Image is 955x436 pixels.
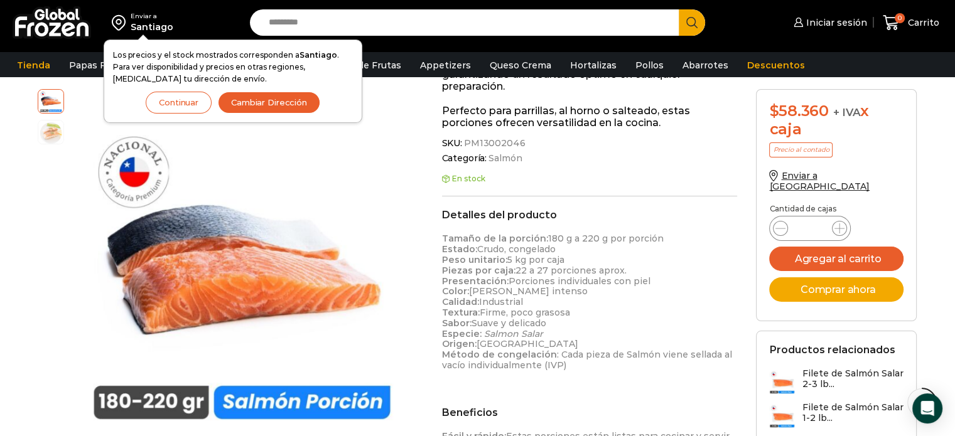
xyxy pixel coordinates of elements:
span: Categoría: [442,153,738,164]
h3: Filete de Salmón Salar 2-3 lb... [802,368,904,390]
a: Hortalizas [564,53,623,77]
strong: Textura: [442,307,480,318]
strong: Tamaño de la porción: [442,233,548,244]
span: PM13002046 [462,138,526,149]
p: Cantidad de cajas [769,205,904,213]
button: Comprar ahora [769,277,904,302]
p: En stock [442,174,738,183]
a: Pulpa de Frutas [323,53,407,77]
a: Salmón [487,153,522,164]
h3: Filete de Salmón Salar 1-2 lb... [802,402,904,423]
a: Enviar a [GEOGRAPHIC_DATA] [769,170,870,192]
strong: Calidad: [442,296,479,307]
a: Filete de Salmón Salar 2-3 lb... [769,368,904,395]
a: Descuentos [741,53,811,77]
p: Precio al contado [769,142,833,157]
span: plato-salmon [38,120,63,146]
a: Appetizers [414,53,477,77]
h2: Productos relacionados [769,344,895,356]
bdi: 58.360 [769,102,828,120]
a: Papas Fritas [63,53,132,77]
span: Carrito [905,16,939,29]
strong: Sabor: [442,317,472,329]
em: Salmon Salar [484,328,543,339]
strong: Estado: [442,243,477,255]
strong: Color: [442,285,469,297]
a: Iniciar sesión [790,10,867,35]
button: Continuar [146,92,212,114]
strong: Método de congelación [442,349,557,360]
p: 180 g a 220 g por porción Crudo, congelado 5 kg por caja 22 a 27 porciones aprox. Porciones indiv... [442,233,738,370]
span: salmon porcion premium [38,88,63,113]
img: address-field-icon.svg [112,12,131,33]
a: Queso Crema [483,53,558,77]
button: Agregar al carrito [769,247,904,271]
a: Filete de Salmón Salar 1-2 lb... [769,402,904,429]
a: Pollos [629,53,670,77]
div: Enviar a [131,12,173,21]
h2: Detalles del producto [442,209,738,221]
span: Iniciar sesión [803,16,867,29]
button: Search button [679,9,705,36]
span: 0 [895,13,905,23]
span: SKU: [442,138,738,149]
div: Santiago [131,21,173,33]
strong: Peso unitario: [442,254,507,265]
strong: Piezas por caja: [442,265,515,276]
button: Cambiar Dirección [218,92,320,114]
p: Los precios y el stock mostrados corresponden a . Para ver disponibilidad y precios en otras regi... [113,49,353,85]
strong: Especie: [442,328,482,339]
div: Open Intercom Messenger [912,393,942,423]
input: Product quantity [798,220,822,237]
span: $ [769,102,779,120]
a: Tienda [11,53,57,77]
a: Abarrotes [676,53,735,77]
strong: Santiago [299,50,337,60]
h2: Beneficios [442,407,738,418]
strong: Origen: [442,338,477,349]
span: + IVA [833,106,860,119]
a: 0 Carrito [880,8,942,38]
div: x caja [769,102,904,139]
strong: Presentación: [442,275,509,287]
p: Perfecto para parrillas, al horno o salteado, estas porciones ofrecen versatilidad en la cocina. [442,105,738,129]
